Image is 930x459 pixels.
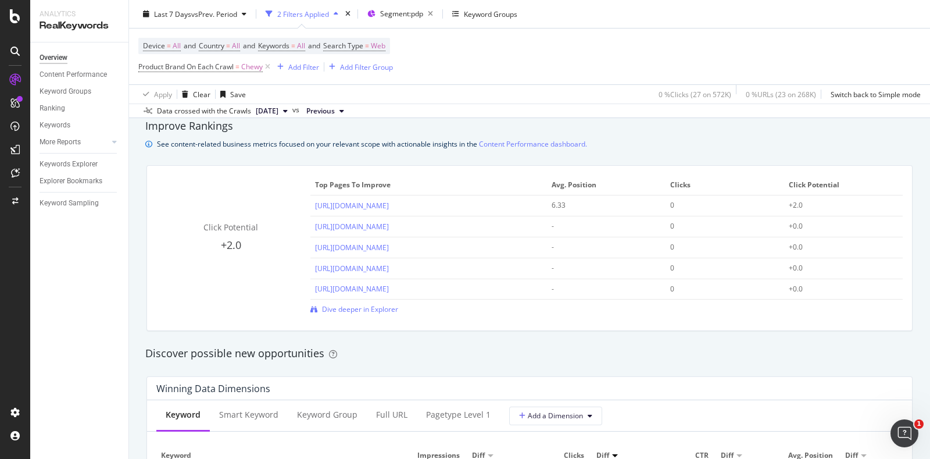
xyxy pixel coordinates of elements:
[322,304,398,314] span: Dive deeper in Explorer
[376,409,407,421] div: Full URL
[670,263,768,273] div: 0
[177,85,210,104] button: Clear
[659,89,731,99] div: 0 % Clicks ( 27 on 572K )
[914,419,924,429] span: 1
[251,104,292,118] button: [DATE]
[191,9,237,19] span: vs Prev. Period
[552,180,658,190] span: Avg. Position
[40,86,91,98] div: Keyword Groups
[323,41,363,51] span: Search Type
[156,383,270,394] div: Winning Data Dimensions
[789,284,887,294] div: +0.0
[277,9,329,19] div: 2 Filters Applied
[235,62,239,72] span: =
[154,9,191,19] span: Last 7 Days
[203,222,258,233] span: Click Potential
[324,60,393,74] button: Add Filter Group
[40,197,120,209] a: Keyword Sampling
[448,5,522,23] button: Keyword Groups
[40,158,98,170] div: Keywords Explorer
[306,106,335,116] span: Previous
[670,200,768,211] div: 0
[315,201,389,211] a: [URL][DOMAIN_NAME]
[40,136,81,148] div: More Reports
[315,264,389,273] a: [URL][DOMAIN_NAME]
[831,89,921,99] div: Switch back to Simple mode
[184,41,196,51] span: and
[216,85,246,104] button: Save
[552,242,650,252] div: -
[221,238,241,252] span: +2.0
[40,119,70,131] div: Keywords
[363,5,438,23] button: Segment:pdp
[509,407,602,425] button: Add a Dimension
[154,89,172,99] div: Apply
[380,9,423,19] span: Segment: pdp
[199,41,224,51] span: Country
[302,104,349,118] button: Previous
[243,41,255,51] span: and
[173,38,181,54] span: All
[166,409,201,421] div: Keyword
[365,41,369,51] span: =
[789,221,887,232] div: +0.0
[670,221,768,232] div: 0
[40,175,102,187] div: Explorer Bookmarks
[890,419,918,447] iframe: Intercom live chat
[261,5,343,23] button: 2 Filters Applied
[40,119,120,131] a: Keywords
[232,38,240,54] span: All
[145,119,914,134] div: Improve Rankings
[256,106,278,116] span: 2025 Oct. 11th
[258,41,289,51] span: Keywords
[426,409,491,421] div: pagetype Level 1
[552,200,650,211] div: 6.33
[670,180,777,190] span: Clicks
[40,197,99,209] div: Keyword Sampling
[40,52,67,64] div: Overview
[143,41,165,51] span: Device
[40,102,65,115] div: Ranking
[340,62,393,72] div: Add Filter Group
[519,411,583,421] span: Add a Dimension
[297,409,357,421] div: Keyword Group
[371,38,385,54] span: Web
[826,85,921,104] button: Switch back to Simple mode
[40,69,107,81] div: Content Performance
[789,180,895,190] span: Click Potential
[343,8,353,20] div: times
[288,62,319,72] div: Add Filter
[297,38,305,54] span: All
[315,180,540,190] span: Top pages to improve
[167,41,171,51] span: =
[157,106,251,116] div: Data crossed with the Crawls
[479,138,587,150] a: Content Performance dashboard.
[746,89,816,99] div: 0 % URLs ( 23 on 268K )
[789,200,887,211] div: +2.0
[193,89,210,99] div: Clear
[40,136,109,148] a: More Reports
[315,222,389,232] a: [URL][DOMAIN_NAME]
[310,304,398,314] a: Dive deeper in Explorer
[145,138,914,150] div: info banner
[226,41,230,51] span: =
[40,158,120,170] a: Keywords Explorer
[670,284,768,294] div: 0
[138,85,172,104] button: Apply
[219,409,278,421] div: Smart Keyword
[670,242,768,252] div: 0
[40,9,119,19] div: Analytics
[138,62,234,72] span: Product Brand On Each Crawl
[552,221,650,232] div: -
[273,60,319,74] button: Add Filter
[145,346,914,361] div: Discover possible new opportunities
[552,263,650,273] div: -
[464,9,517,19] div: Keyword Groups
[789,242,887,252] div: +0.0
[315,243,389,252] a: [URL][DOMAIN_NAME]
[292,105,302,115] span: vs
[291,41,295,51] span: =
[789,263,887,273] div: +0.0
[138,5,251,23] button: Last 7 DaysvsPrev. Period
[40,19,119,33] div: RealKeywords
